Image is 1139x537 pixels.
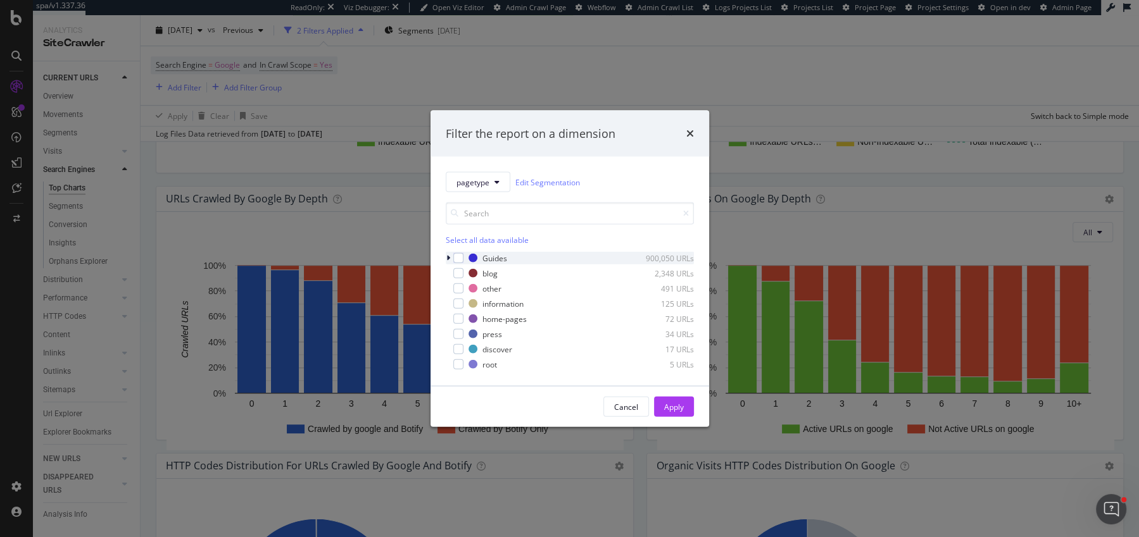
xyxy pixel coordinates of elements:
[632,298,694,309] div: 125 URLs
[482,359,497,369] div: root
[632,268,694,278] div: 2,348 URLs
[1096,494,1126,524] iframe: Intercom live chat
[446,125,615,142] div: Filter the report on a dimension
[482,283,501,293] div: other
[632,313,694,324] div: 72 URLs
[446,172,510,192] button: pagetype
[632,359,694,369] div: 5 URLs
[515,175,580,188] a: Edit Segmentation
[482,343,512,354] div: discover
[654,397,694,417] button: Apply
[482,328,502,339] div: press
[482,313,527,324] div: home-pages
[482,252,507,263] div: Guides
[431,110,709,427] div: modal
[456,176,489,187] span: pagetype
[632,328,694,339] div: 34 URLs
[632,283,694,293] div: 491 URLs
[482,298,524,309] div: information
[632,252,694,263] div: 900,050 URLs
[603,397,649,417] button: Cancel
[686,125,694,142] div: times
[664,401,684,412] div: Apply
[632,343,694,354] div: 17 URLs
[446,202,694,225] input: Search
[482,268,498,278] div: blog
[614,401,638,412] div: Cancel
[446,235,694,245] div: Select all data available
